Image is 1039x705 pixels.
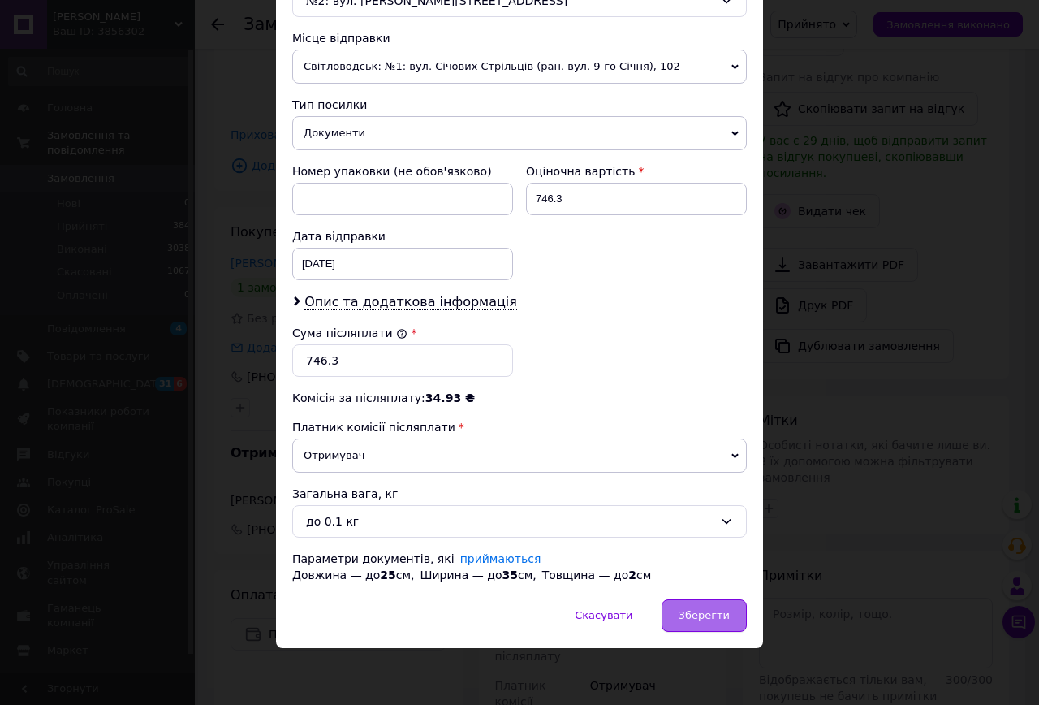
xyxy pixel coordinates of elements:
[460,552,541,565] a: приймаються
[292,327,407,340] label: Сума післяплати
[292,163,513,179] div: Номер упаковки (не обов'язково)
[679,609,730,621] span: Зберегти
[575,609,632,621] span: Скасувати
[292,439,747,473] span: Отримувач
[292,98,367,111] span: Тип посилки
[628,569,636,582] span: 2
[292,390,747,406] div: Комісія за післяплату:
[526,163,747,179] div: Оціночна вартість
[306,513,714,530] div: до 0.1 кг
[292,228,513,244] div: Дата відправки
[380,569,395,582] span: 25
[425,391,475,404] span: 34.93 ₴
[292,50,747,84] span: Світловодськ: №1: вул. Січових Стрільців (ран. вул. 9-го Січня), 102
[502,569,517,582] span: 35
[292,486,747,502] div: Загальна вага, кг
[292,32,390,45] span: Місце відправки
[304,294,517,310] span: Опис та додаткова інформація
[292,116,747,150] span: Документи
[292,421,455,434] span: Платник комісії післяплати
[292,551,747,583] div: Параметри документів, які Довжина — до см, Ширина — до см, Товщина — до см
